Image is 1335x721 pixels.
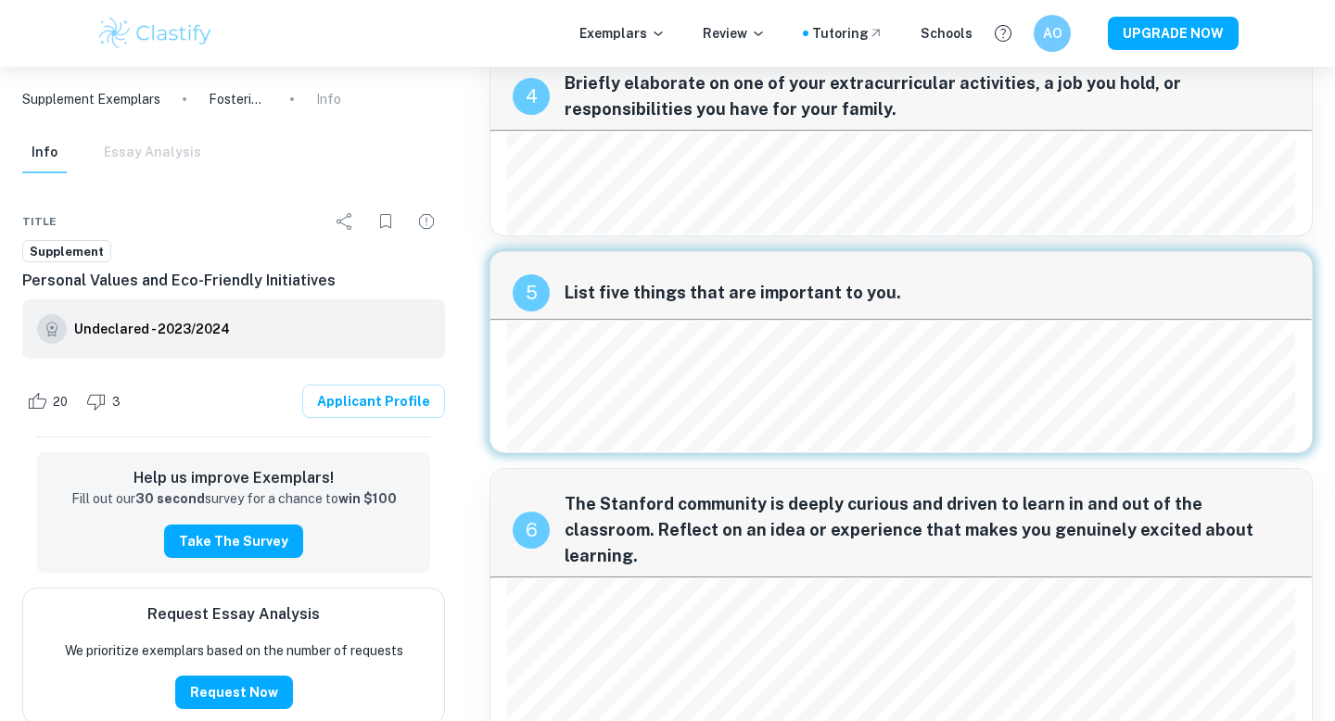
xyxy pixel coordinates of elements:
[22,89,160,109] a: Supplement Exemplars
[987,18,1019,49] button: Help and Feedback
[82,386,131,416] div: Dislike
[1042,23,1063,44] h6: AO
[1034,15,1071,52] button: AO
[513,512,550,549] div: recipe
[703,23,766,44] p: Review
[102,393,131,411] span: 3
[22,386,78,416] div: Like
[513,274,550,311] div: recipe
[565,70,1290,122] span: Briefly elaborate on one of your extracurricular activities, a job you hold, or responsibilities ...
[302,385,445,418] a: Applicant Profile
[326,203,363,240] div: Share
[209,89,268,109] p: Fostering Open Discourse for Young Storytellers
[367,203,404,240] div: Bookmark
[22,213,57,230] span: Title
[22,270,445,292] h6: Personal Values and Eco-Friendly Initiatives
[812,23,884,44] a: Tutoring
[175,676,293,709] button: Request Now
[513,78,550,115] div: recipe
[135,491,205,506] strong: 30 second
[23,243,110,261] span: Supplement
[22,133,67,173] button: Info
[52,467,415,489] h6: Help us improve Exemplars!
[338,491,397,506] strong: win $100
[74,319,230,339] h6: Undeclared - 2023/2024
[74,314,230,344] a: Undeclared - 2023/2024
[71,489,397,510] p: Fill out our survey for a chance to
[565,491,1290,569] span: The Stanford community is deeply curious and driven to learn in and out of the classroom. Reflect...
[65,640,403,661] p: We prioritize exemplars based on the number of requests
[579,23,666,44] p: Exemplars
[96,15,214,52] img: Clastify logo
[43,393,78,411] span: 20
[22,240,111,263] a: Supplement
[565,280,1290,306] span: List five things that are important to you.
[147,603,320,626] h6: Request Essay Analysis
[316,89,341,109] p: Info
[164,525,303,558] button: Take the Survey
[408,203,445,240] div: Report issue
[1108,17,1239,50] button: UPGRADE NOW
[921,23,973,44] a: Schools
